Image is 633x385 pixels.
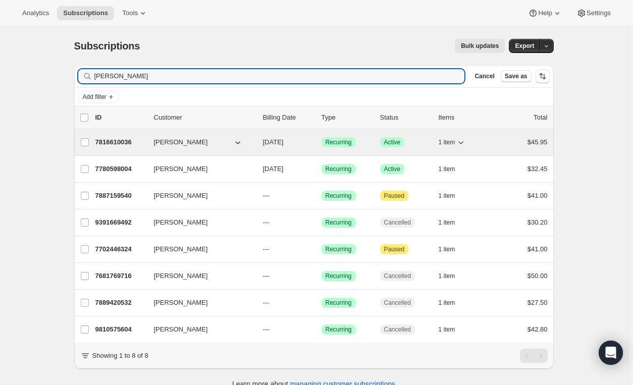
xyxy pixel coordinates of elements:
[322,113,372,123] div: Type
[148,134,249,150] button: [PERSON_NAME]
[587,9,611,17] span: Settings
[515,42,534,50] span: Export
[439,242,466,256] button: 1 item
[326,165,352,173] span: Recurring
[527,272,548,280] span: $50.00
[95,113,146,123] p: ID
[154,298,208,308] span: [PERSON_NAME]
[326,325,352,334] span: Recurring
[95,271,146,281] p: 7681769716
[22,9,49,17] span: Analytics
[95,164,146,174] p: 7780598004
[534,113,547,123] p: Total
[154,271,208,281] span: [PERSON_NAME]
[439,165,455,173] span: 1 item
[154,244,208,254] span: [PERSON_NAME]
[148,295,249,311] button: [PERSON_NAME]
[384,165,401,173] span: Active
[509,39,540,53] button: Export
[148,241,249,257] button: [PERSON_NAME]
[95,324,146,335] p: 9810575604
[326,192,352,200] span: Recurring
[94,69,465,83] input: Filter subscribers
[326,218,352,227] span: Recurring
[384,325,411,334] span: Cancelled
[116,6,154,20] button: Tools
[439,272,455,280] span: 1 item
[95,244,146,254] p: 7702446324
[527,138,548,146] span: $45.95
[95,162,548,176] div: 7780598004[PERSON_NAME][DATE]SuccessRecurringSuccessActive1 item$32.45
[439,269,466,283] button: 1 item
[527,299,548,306] span: $27.50
[384,272,411,280] span: Cancelled
[95,269,548,283] div: 7681769716[PERSON_NAME]---SuccessRecurringCancelled1 item$50.00
[505,72,527,80] span: Save as
[570,6,617,20] button: Settings
[95,113,548,123] div: IDCustomerBilling DateTypeStatusItemsTotal
[527,325,548,333] span: $42.80
[326,299,352,307] span: Recurring
[74,40,140,51] span: Subscriptions
[439,162,466,176] button: 1 item
[520,349,548,363] nav: Pagination
[154,324,208,335] span: [PERSON_NAME]
[439,325,455,334] span: 1 item
[461,42,499,50] span: Bulk updates
[263,299,270,306] span: ---
[95,215,548,230] div: 9391669492[PERSON_NAME]---SuccessRecurringCancelled1 item$30.20
[95,242,548,256] div: 7702446324[PERSON_NAME]---SuccessRecurringAttentionPaused1 item$41.00
[92,351,148,361] p: Showing 1 to 8 of 8
[154,217,208,228] span: [PERSON_NAME]
[148,268,249,284] button: [PERSON_NAME]
[470,70,498,82] button: Cancel
[439,218,455,227] span: 1 item
[384,299,411,307] span: Cancelled
[474,72,494,80] span: Cancel
[439,296,466,310] button: 1 item
[57,6,114,20] button: Subscriptions
[154,113,255,123] p: Customer
[95,137,146,147] p: 7816610036
[599,341,623,365] div: Open Intercom Messenger
[263,272,270,280] span: ---
[439,192,455,200] span: 1 item
[148,161,249,177] button: [PERSON_NAME]
[154,164,208,174] span: [PERSON_NAME]
[439,245,455,253] span: 1 item
[95,191,146,201] p: 7887159540
[455,39,505,53] button: Bulk updates
[78,91,119,103] button: Add filter
[384,245,405,253] span: Paused
[95,135,548,149] div: 7816610036[PERSON_NAME][DATE]SuccessRecurringSuccessActive1 item$45.95
[95,189,548,203] div: 7887159540[PERSON_NAME]---SuccessRecurringAttentionPaused1 item$41.00
[538,9,552,17] span: Help
[439,138,455,146] span: 1 item
[527,245,548,253] span: $41.00
[95,298,146,308] p: 7889420532
[384,218,411,227] span: Cancelled
[439,215,466,230] button: 1 item
[263,138,284,146] span: [DATE]
[527,192,548,199] span: $41.00
[326,245,352,253] span: Recurring
[148,214,249,231] button: [PERSON_NAME]
[16,6,55,20] button: Analytics
[439,135,466,149] button: 1 item
[95,322,548,337] div: 9810575604[PERSON_NAME]---SuccessRecurringCancelled1 item$42.80
[148,321,249,338] button: [PERSON_NAME]
[527,165,548,173] span: $32.45
[63,9,108,17] span: Subscriptions
[384,138,401,146] span: Active
[439,322,466,337] button: 1 item
[83,93,107,101] span: Add filter
[154,191,208,201] span: [PERSON_NAME]
[527,218,548,226] span: $30.20
[122,9,138,17] span: Tools
[263,113,313,123] p: Billing Date
[263,245,270,253] span: ---
[95,217,146,228] p: 9391669492
[439,299,455,307] span: 1 item
[263,218,270,226] span: ---
[263,192,270,199] span: ---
